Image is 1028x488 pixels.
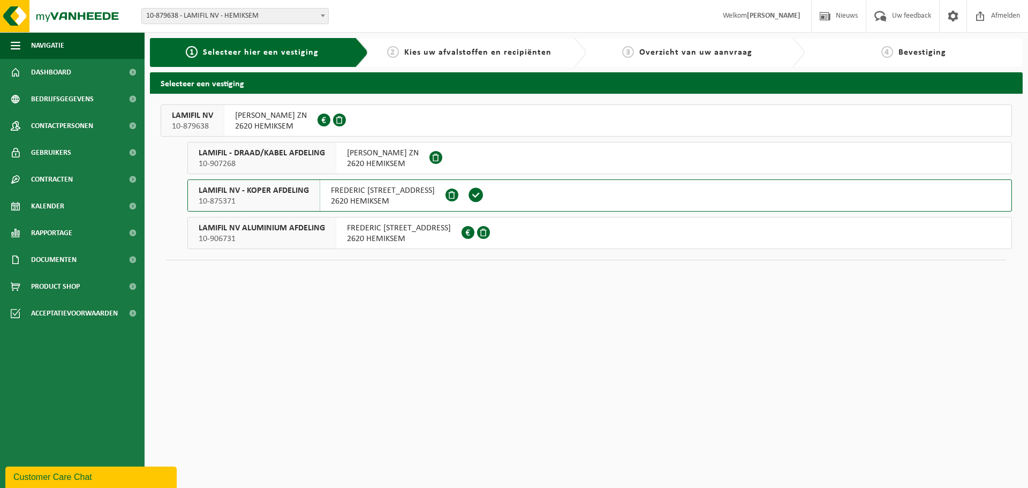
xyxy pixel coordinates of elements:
[199,223,325,234] span: LAMIFIL NV ALUMINIUM AFDELING
[31,273,80,300] span: Product Shop
[31,112,93,139] span: Contactpersonen
[31,220,72,246] span: Rapportage
[331,185,435,196] span: FREDERIC [STREET_ADDRESS]
[161,104,1012,137] button: LAMIFIL NV 10-879638 [PERSON_NAME] ZN2620 HEMIKSEM
[31,59,71,86] span: Dashboard
[199,196,309,207] span: 10-875371
[898,48,946,57] span: Bevestiging
[187,217,1012,249] button: LAMIFIL NV ALUMINIUM AFDELING 10-906731 FREDERIC [STREET_ADDRESS]2620 HEMIKSEM
[235,110,307,121] span: [PERSON_NAME] ZN
[199,234,325,244] span: 10-906731
[141,8,329,24] span: 10-879638 - LAMIFIL NV - HEMIKSEM
[172,121,213,132] span: 10-879638
[881,46,893,58] span: 4
[31,32,64,59] span: Navigatie
[187,179,1012,212] button: LAMIFIL NV - KOPER AFDELING 10-875371 FREDERIC [STREET_ADDRESS]2620 HEMIKSEM
[186,46,198,58] span: 1
[331,196,435,207] span: 2620 HEMIKSEM
[31,86,94,112] span: Bedrijfsgegevens
[747,12,800,20] strong: [PERSON_NAME]
[347,159,419,169] span: 2620 HEMIKSEM
[199,148,325,159] span: LAMIFIL - DRAAD/KABEL AFDELING
[235,121,307,132] span: 2620 HEMIKSEM
[31,166,73,193] span: Contracten
[622,46,634,58] span: 3
[347,234,451,244] span: 2620 HEMIKSEM
[199,185,309,196] span: LAMIFIL NV - KOPER AFDELING
[5,464,179,488] iframe: chat widget
[199,159,325,169] span: 10-907268
[31,300,118,327] span: Acceptatievoorwaarden
[203,48,319,57] span: Selecteer hier een vestiging
[142,9,328,24] span: 10-879638 - LAMIFIL NV - HEMIKSEM
[31,246,77,273] span: Documenten
[187,142,1012,174] button: LAMIFIL - DRAAD/KABEL AFDELING 10-907268 [PERSON_NAME] ZN2620 HEMIKSEM
[404,48,551,57] span: Kies uw afvalstoffen en recipiënten
[31,139,71,166] span: Gebruikers
[639,48,752,57] span: Overzicht van uw aanvraag
[347,148,419,159] span: [PERSON_NAME] ZN
[387,46,399,58] span: 2
[31,193,64,220] span: Kalender
[150,72,1023,93] h2: Selecteer een vestiging
[347,223,451,234] span: FREDERIC [STREET_ADDRESS]
[172,110,213,121] span: LAMIFIL NV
